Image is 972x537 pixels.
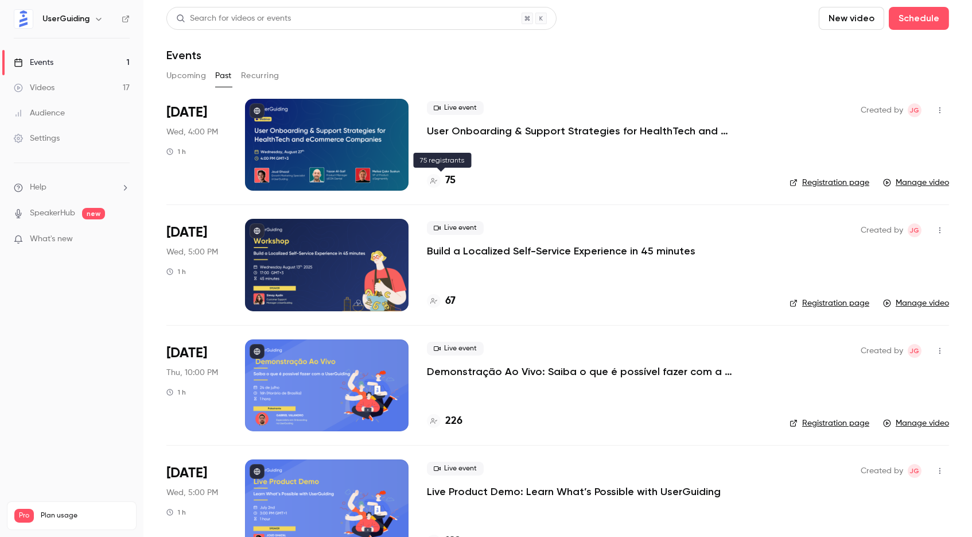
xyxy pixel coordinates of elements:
a: Live Product Demo: Learn What’s Possible with UserGuiding [427,485,721,499]
a: Registration page [790,177,869,188]
span: Created by [861,344,903,358]
h4: 226 [445,414,462,429]
h1: Events [166,48,201,62]
a: 226 [427,414,462,429]
span: [DATE] [166,344,207,362]
div: Jul 24 Thu, 4:00 PM (America/Sao Paulo) [166,339,227,431]
a: Registration page [790,418,869,429]
span: JG [910,103,920,117]
span: Live event [427,342,484,356]
div: 1 h [166,508,186,517]
span: Live event [427,221,484,235]
a: 67 [427,293,456,309]
span: Wed, 4:00 PM [166,126,218,138]
span: Live event [427,101,484,115]
span: [DATE] [166,103,207,122]
a: 75 [427,173,456,188]
button: Schedule [889,7,949,30]
span: JG [910,223,920,237]
div: Aug 13 Wed, 5:00 PM (Europe/Istanbul) [166,219,227,311]
button: Past [215,67,232,85]
div: 1 h [166,267,186,276]
button: Upcoming [166,67,206,85]
span: Created by [861,464,903,478]
span: [DATE] [166,223,207,242]
a: Manage video [883,177,949,188]
a: Demonstração Ao Vivo: Saiba o que é possível fazer com a UserGuiding [427,365,771,378]
div: 1 h [166,147,186,156]
div: Aug 27 Wed, 4:00 PM (Europe/Istanbul) [166,99,227,191]
div: Audience [14,107,65,119]
span: Help [30,181,46,194]
span: What's new [30,233,73,245]
a: Manage video [883,418,949,429]
span: Wed, 5:00 PM [166,487,218,499]
span: Created by [861,103,903,117]
h4: 75 [445,173,456,188]
li: help-dropdown-opener [14,181,130,194]
iframe: Noticeable Trigger [116,234,130,245]
div: Videos [14,82,55,94]
span: Thu, 10:00 PM [166,367,218,378]
div: 1 h [166,388,186,397]
h4: 67 [445,293,456,309]
a: User Onboarding & Support Strategies for HealthTech and eCommerce Companies [427,124,771,138]
span: Pro [14,509,34,523]
span: JG [910,464,920,478]
a: Build a Localized Self-Service Experience in 45 minutes [427,244,695,258]
span: Created by [861,223,903,237]
span: Joud Ghazal [908,223,922,237]
div: Search for videos or events [176,13,291,25]
h6: UserGuiding [42,13,90,25]
div: Settings [14,133,60,144]
button: New video [819,7,884,30]
span: [DATE] [166,464,207,482]
a: Manage video [883,298,949,309]
span: Joud Ghazal [908,464,922,478]
span: Wed, 5:00 PM [166,246,218,258]
div: Events [14,57,53,68]
span: Joud Ghazal [908,103,922,117]
a: SpeakerHub [30,207,75,219]
span: JG [910,344,920,358]
span: Live event [427,462,484,476]
span: Plan usage [41,511,129,520]
button: Recurring [241,67,279,85]
span: new [82,208,105,219]
img: UserGuiding [14,10,33,28]
span: Joud Ghazal [908,344,922,358]
a: Registration page [790,298,869,309]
